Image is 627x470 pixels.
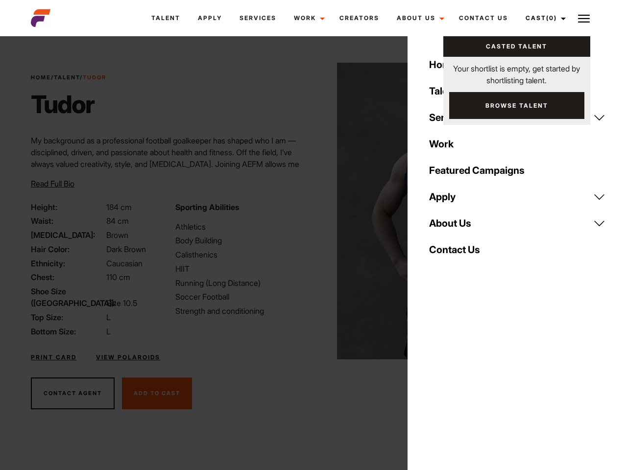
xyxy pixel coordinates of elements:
a: Apply [189,5,231,31]
button: Add To Cast [122,377,192,410]
span: Top Size: [31,311,104,323]
a: Talent [423,78,611,104]
p: Your shortlist is empty, get started by shortlisting talent. [443,57,590,86]
span: Ethnicity: [31,258,104,269]
img: Burger icon [578,13,590,24]
a: Print Card [31,353,76,362]
a: Casted Talent [443,36,590,57]
button: Contact Agent [31,377,115,410]
span: Shoe Size ([GEOGRAPHIC_DATA]): [31,285,104,309]
span: Dark Brown [106,244,146,254]
span: Chest: [31,271,104,283]
a: Contact Us [450,5,517,31]
span: L [106,327,111,336]
a: Work [423,131,611,157]
span: Read Full Bio [31,179,74,188]
img: cropped-aefm-brand-fav-22-square.png [31,8,50,28]
span: Brown [106,230,128,240]
a: Featured Campaigns [423,157,611,184]
li: Running (Long Distance) [175,277,308,289]
a: About Us [388,5,450,31]
span: Waist: [31,215,104,227]
a: Browse Talent [449,92,584,119]
strong: Sporting Abilities [175,202,239,212]
h1: Tudor [31,90,106,119]
span: Height: [31,201,104,213]
a: Cast(0) [517,5,572,31]
span: / / [31,73,106,82]
a: Services [423,104,611,131]
a: About Us [423,210,611,236]
span: Size 10.5 [106,298,137,308]
a: Talent [54,74,80,81]
li: Calisthenics [175,249,308,260]
li: Strength and conditioning [175,305,308,317]
a: View Polaroids [96,353,160,362]
span: Add To Cast [134,390,180,397]
span: (0) [546,14,557,22]
button: Read Full Bio [31,178,74,189]
li: Athletics [175,221,308,233]
p: My background as a professional football goalkeeper has shaped who I am — disciplined, driven, an... [31,135,308,193]
a: Contact Us [423,236,611,263]
a: Work [285,5,331,31]
strong: Tudor [83,74,106,81]
span: [MEDICAL_DATA]: [31,229,104,241]
a: Home [31,74,51,81]
li: Soccer Football [175,291,308,303]
span: Hair Color: [31,243,104,255]
a: Creators [331,5,388,31]
li: Body Building [175,235,308,246]
span: L [106,312,111,322]
span: 110 cm [106,272,130,282]
a: Apply [423,184,611,210]
span: Caucasian [106,258,143,268]
a: Home [423,51,611,78]
span: Bottom Size: [31,326,104,337]
li: HIIT [175,263,308,275]
a: Talent [143,5,189,31]
span: 184 cm [106,202,132,212]
span: 84 cm [106,216,129,226]
a: Services [231,5,285,31]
